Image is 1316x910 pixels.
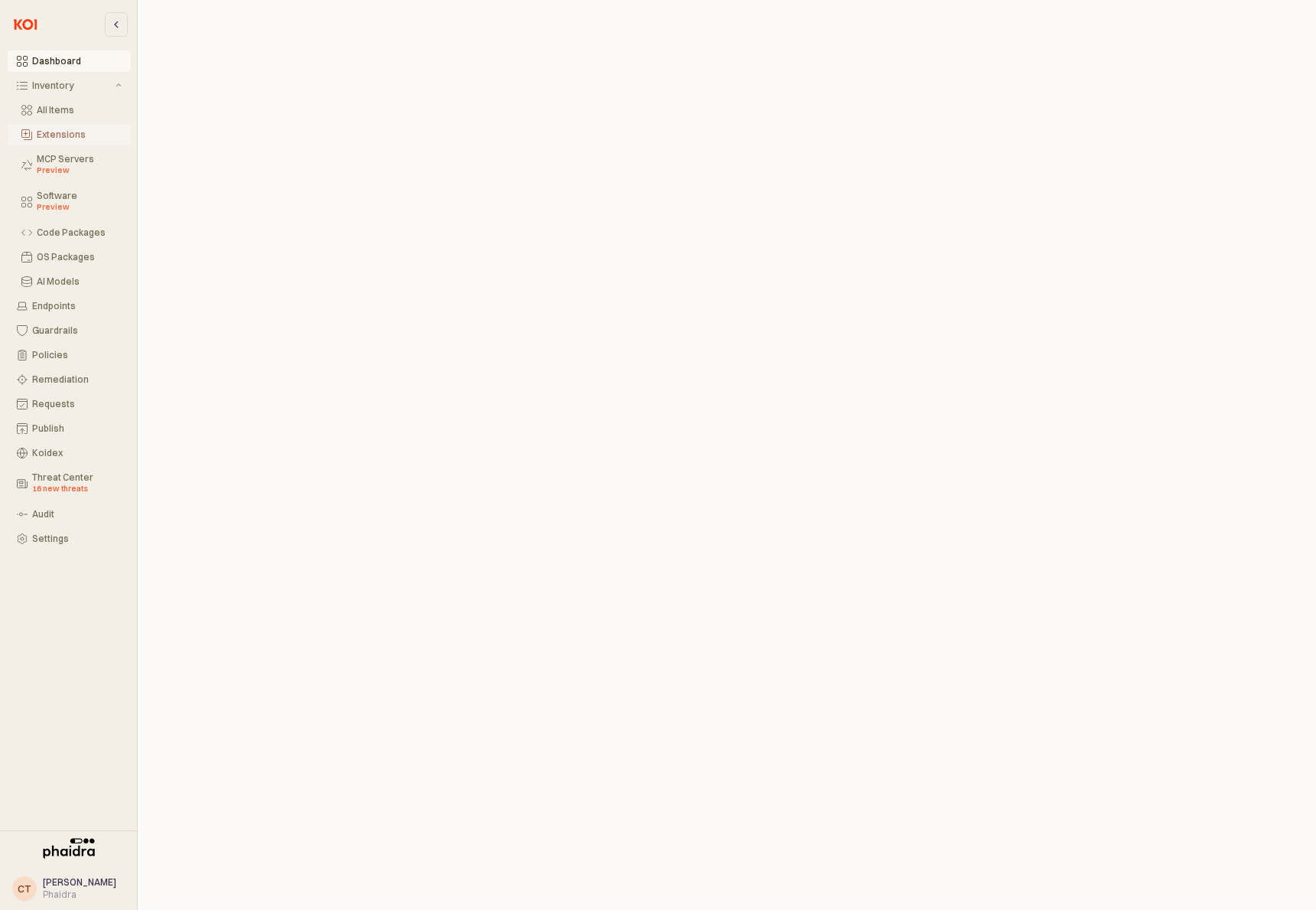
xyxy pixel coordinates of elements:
button: Extensions [8,124,131,145]
div: CT [18,881,31,896]
div: Policies [32,350,122,360]
button: Threat Center [8,467,131,501]
div: Guardrails [32,325,122,336]
span: [PERSON_NAME] [43,876,116,888]
button: CT [12,876,37,901]
div: Remediation [32,374,122,385]
div: Preview [37,165,122,177]
div: Software [37,191,122,214]
div: Koidex [32,448,122,458]
button: AI Models [8,271,131,292]
div: Audit [32,509,122,520]
div: Settings [32,533,122,544]
button: Dashboard [8,51,131,72]
div: Preview [37,201,122,214]
button: Remediation [8,369,131,390]
div: Publish [32,423,122,434]
button: Guardrails [8,320,131,341]
button: Settings [8,528,131,550]
div: Inventory [32,80,112,91]
div: Extensions [37,129,122,140]
div: All Items [37,105,122,116]
div: OS Packages [37,252,122,263]
button: Endpoints [8,295,131,317]
div: MCP Servers [37,154,122,177]
button: OS Packages [8,246,131,268]
button: Audit [8,504,131,525]
div: Code Packages [37,227,122,238]
div: Phaidra [43,889,116,901]
button: Publish [8,418,131,439]
button: Inventory [8,75,131,96]
button: Code Packages [8,222,131,243]
div: Requests [32,399,122,409]
button: MCP Servers [8,148,131,182]
button: Requests [8,393,131,415]
div: Endpoints [32,301,122,311]
div: AI Models [37,276,122,287]
div: 16 new threats [32,483,122,495]
button: Koidex [8,442,131,464]
button: Policies [8,344,131,366]
div: Threat Center [32,472,122,495]
button: Software [8,185,131,219]
div: Dashboard [32,56,122,67]
button: All Items [8,99,131,121]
